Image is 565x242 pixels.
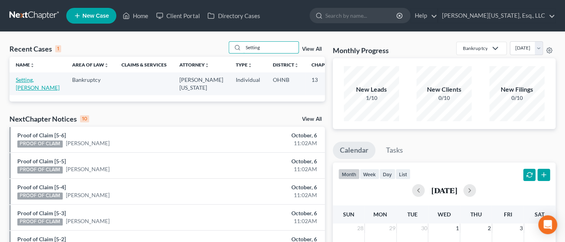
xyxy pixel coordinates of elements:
[115,57,173,72] th: Claims & Services
[503,211,512,218] span: Fri
[463,45,487,52] div: Bankruptcy
[538,215,557,234] div: Open Intercom Messenger
[222,139,317,147] div: 11:02AM
[431,186,457,194] h2: [DATE]
[470,211,482,218] span: Thu
[17,140,63,148] div: PROOF OF CLAIM
[416,85,472,94] div: New Clients
[17,132,66,139] a: Proof of Claim [5-6]
[16,62,35,68] a: Nameunfold_more
[356,224,364,233] span: 28
[152,9,203,23] a: Client Portal
[80,115,89,122] div: 10
[55,45,61,52] div: 1
[388,224,396,233] span: 29
[455,224,460,233] span: 1
[438,211,451,218] span: Wed
[338,169,360,179] button: month
[267,72,305,95] td: OHNB
[17,166,63,174] div: PROOF OF CLAIM
[9,44,61,54] div: Recent Cases
[222,131,317,139] div: October, 6
[119,9,152,23] a: Home
[333,46,389,55] h3: Monthly Progress
[379,169,395,179] button: day
[66,217,110,225] a: [PERSON_NAME]
[179,62,209,68] a: Attorneyunfold_more
[17,158,66,164] a: Proof of Claim [5-5]
[305,72,345,95] td: 13
[302,46,322,52] a: View All
[420,224,428,233] span: 30
[66,72,115,95] td: Bankruptcy
[360,169,379,179] button: week
[311,62,338,68] a: Chapterunfold_more
[395,169,410,179] button: list
[222,157,317,165] div: October, 6
[343,211,354,218] span: Sun
[229,72,267,95] td: Individual
[236,62,252,68] a: Typeunfold_more
[17,192,63,200] div: PROOF OF CLAIM
[205,63,209,68] i: unfold_more
[333,142,375,159] a: Calendar
[243,42,298,53] input: Search by name...
[248,63,252,68] i: unfold_more
[489,94,544,102] div: 0/10
[72,62,109,68] a: Area of Lawunfold_more
[222,209,317,217] div: October, 6
[325,8,397,23] input: Search by name...
[222,217,317,225] div: 11:02AM
[17,218,63,225] div: PROOF OF CLAIM
[273,62,299,68] a: Districtunfold_more
[379,142,410,159] a: Tasks
[66,165,110,173] a: [PERSON_NAME]
[9,114,89,124] div: NextChapter Notices
[487,224,492,233] span: 2
[373,211,387,218] span: Mon
[519,224,524,233] span: 3
[30,63,35,68] i: unfold_more
[82,13,109,19] span: New Case
[411,9,437,23] a: Help
[489,85,544,94] div: New Filings
[344,94,399,102] div: 1/10
[66,191,110,199] a: [PERSON_NAME]
[104,63,109,68] i: unfold_more
[407,211,417,218] span: Tue
[302,116,322,122] a: View All
[203,9,264,23] a: Directory Cases
[416,94,472,102] div: 0/10
[173,72,229,95] td: [PERSON_NAME][US_STATE]
[16,76,60,91] a: Setting, [PERSON_NAME]
[344,85,399,94] div: New Leads
[17,210,66,216] a: Proof of Claim [5-3]
[294,63,299,68] i: unfold_more
[17,184,66,190] a: Proof of Claim [5-4]
[438,9,555,23] a: [PERSON_NAME][US_STATE], Esq., LLC
[222,183,317,191] div: October, 6
[66,139,110,147] a: [PERSON_NAME]
[222,191,317,199] div: 11:02AM
[535,211,544,218] span: Sat
[222,165,317,173] div: 11:02AM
